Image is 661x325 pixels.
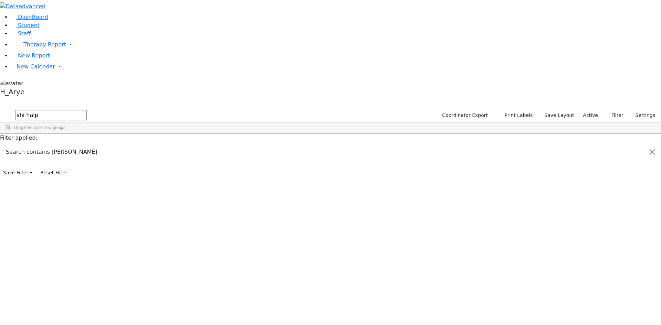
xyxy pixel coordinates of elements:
[17,63,55,70] span: New Calendar
[11,14,48,20] a: DashBoard
[14,125,65,130] span: Drag here to set row groups
[11,60,661,74] a: New Calendar
[644,142,661,162] button: Close
[496,110,536,121] button: Print Labels
[541,110,577,121] button: Save Layout
[11,38,661,52] a: Therapy Report
[627,110,658,121] button: Settings
[15,110,87,120] input: Search
[11,52,50,59] a: New Report
[23,41,66,48] span: Therapy Report
[11,22,40,29] a: Student
[18,22,40,29] span: Student
[602,110,627,121] button: Filter
[18,52,50,59] span: New Report
[11,30,31,37] a: Staff
[580,110,601,121] label: Active
[37,167,70,178] button: Reset Filter
[18,30,31,37] span: Staff
[438,110,491,121] button: Coordinator Export
[18,14,48,20] span: DashBoard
